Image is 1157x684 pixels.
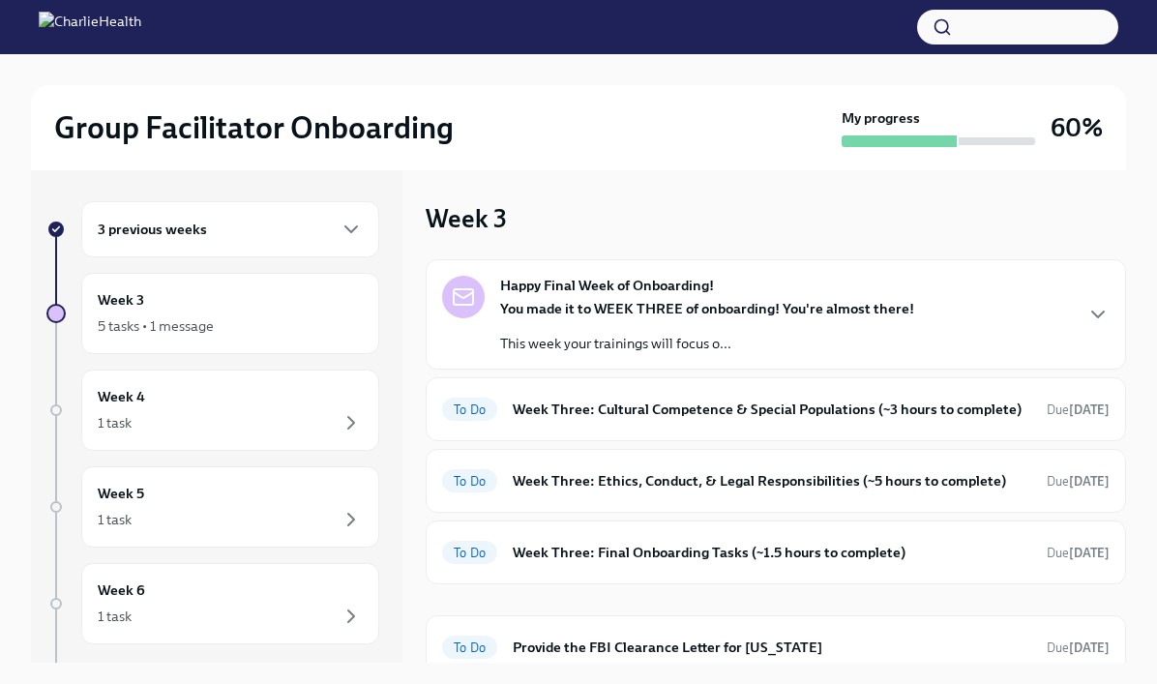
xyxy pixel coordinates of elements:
div: 1 task [98,413,132,432]
a: To DoWeek Three: Ethics, Conduct, & Legal Responsibilities (~5 hours to complete)Due[DATE] [442,465,1110,496]
span: October 13th, 2025 10:00 [1047,472,1110,491]
strong: [DATE] [1069,474,1110,489]
strong: [DATE] [1069,640,1110,655]
strong: You made it to WEEK THREE of onboarding! You're almost there! [500,300,914,317]
div: 3 previous weeks [81,201,379,257]
span: October 11th, 2025 10:00 [1047,544,1110,562]
span: To Do [442,546,497,560]
strong: My progress [842,108,920,128]
h6: Week 4 [98,386,145,407]
strong: [DATE] [1069,402,1110,417]
h6: 3 previous weeks [98,219,207,240]
div: 1 task [98,607,132,626]
img: CharlieHealth [39,12,141,43]
strong: [DATE] [1069,546,1110,560]
h3: Week 3 [426,201,507,236]
strong: Happy Final Week of Onboarding! [500,276,714,295]
span: Due [1047,640,1110,655]
span: October 28th, 2025 10:00 [1047,639,1110,657]
h2: Group Facilitator Onboarding [54,108,454,147]
strong: [DATE] [183,661,229,678]
span: October 13th, 2025 10:00 [1047,401,1110,419]
a: To DoWeek Three: Final Onboarding Tasks (~1.5 hours to complete)Due[DATE] [442,537,1110,568]
div: 5 tasks • 1 message [98,316,214,336]
span: Due [1047,402,1110,417]
p: This week your trainings will focus o... [500,334,914,353]
span: Experience ends [81,661,229,678]
span: Due [1047,546,1110,560]
h3: 60% [1051,110,1103,145]
h6: Week 3 [98,289,144,311]
a: To DoWeek Three: Cultural Competence & Special Populations (~3 hours to complete)Due[DATE] [442,394,1110,425]
span: To Do [442,474,497,489]
div: 1 task [98,510,132,529]
a: Week 61 task [46,563,379,644]
h6: Week Three: Final Onboarding Tasks (~1.5 hours to complete) [513,542,1031,563]
span: To Do [442,402,497,417]
h6: Week 6 [98,580,145,601]
a: To DoProvide the FBI Clearance Letter for [US_STATE]Due[DATE] [442,632,1110,663]
h6: Week 5 [98,483,144,504]
a: Week 51 task [46,466,379,548]
a: Week 35 tasks • 1 message [46,273,379,354]
a: Week 41 task [46,370,379,451]
span: Due [1047,474,1110,489]
h6: Week Three: Ethics, Conduct, & Legal Responsibilities (~5 hours to complete) [513,470,1031,491]
h6: Week Three: Cultural Competence & Special Populations (~3 hours to complete) [513,399,1031,420]
span: To Do [442,640,497,655]
h6: Provide the FBI Clearance Letter for [US_STATE] [513,637,1031,658]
